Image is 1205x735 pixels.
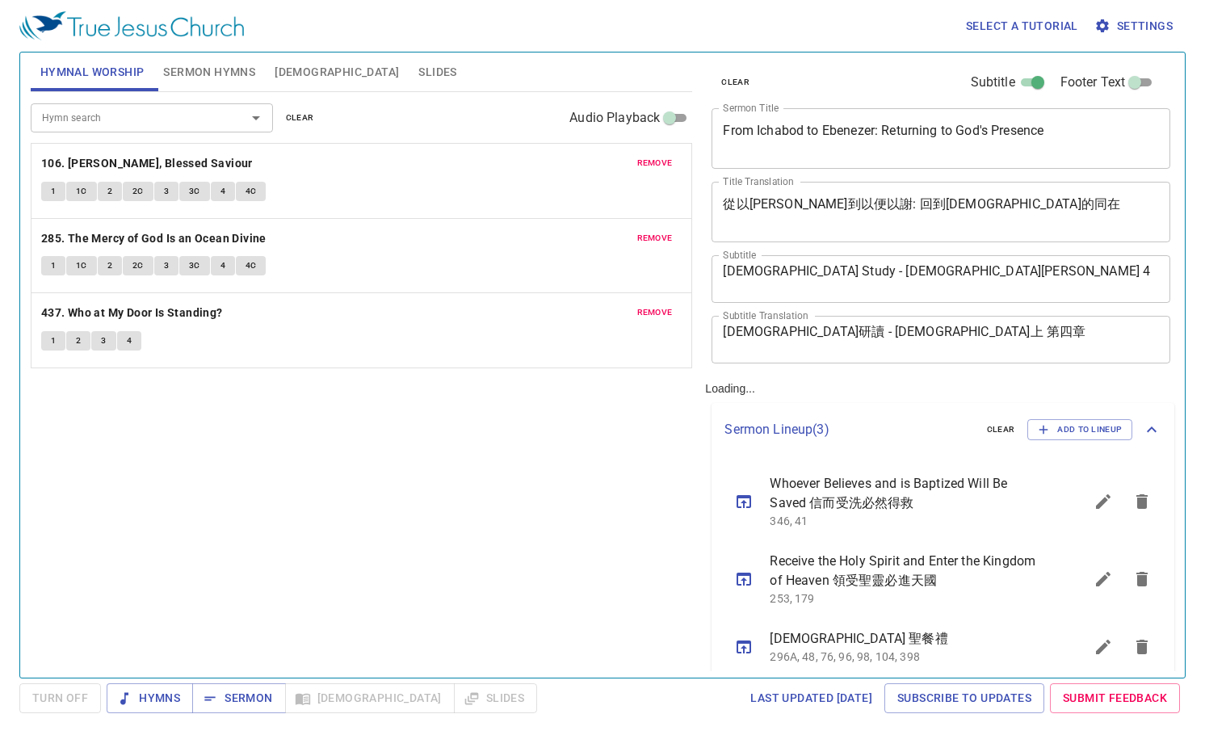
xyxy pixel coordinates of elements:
span: Hymnal Worship [40,62,145,82]
span: 3 [164,184,169,199]
button: 3C [179,182,210,201]
span: 3 [164,258,169,273]
span: Footer Text [1060,73,1126,92]
button: 4C [236,256,267,275]
span: Receive the Holy Spirit and Enter the Kingdom of Heaven 領受聖靈必進天國 [770,552,1045,590]
p: 253, 179 [770,590,1045,607]
button: 437. Who at My Door Is Standing? [41,303,225,323]
span: Audio Playback [569,108,660,128]
span: Subtitle [971,73,1015,92]
textarea: [DEMOGRAPHIC_DATA] Study - [DEMOGRAPHIC_DATA][PERSON_NAME] 4 [723,263,1159,294]
span: Add to Lineup [1038,422,1122,437]
span: [DEMOGRAPHIC_DATA] [275,62,399,82]
span: [DEMOGRAPHIC_DATA] 聖餐禮 [770,629,1045,649]
button: 2C [123,256,153,275]
span: Sermon [205,688,272,708]
span: Subscribe to Updates [897,688,1031,708]
button: Select a tutorial [959,11,1085,41]
button: Open [245,107,267,129]
button: 2C [123,182,153,201]
button: 1 [41,331,65,351]
span: Submit Feedback [1063,688,1167,708]
span: Hymns [120,688,180,708]
button: 3C [179,256,210,275]
span: 3 [101,334,106,348]
img: True Jesus Church [19,11,244,40]
span: 1 [51,258,56,273]
button: remove [628,229,682,248]
button: clear [977,420,1025,439]
b: 285. The Mercy of God Is an Ocean Divine [41,229,267,249]
span: 2 [107,184,112,199]
button: 2 [98,256,122,275]
span: 1 [51,334,56,348]
button: 3 [154,256,178,275]
textarea: 從以[PERSON_NAME]到以便以謝: 回到[DEMOGRAPHIC_DATA]的同在 [723,196,1159,227]
span: 3C [189,184,200,199]
div: Loading... [699,46,1181,671]
span: 1C [76,184,87,199]
span: 4 [127,334,132,348]
button: Sermon [192,683,285,713]
span: 3C [189,258,200,273]
span: Select a tutorial [966,16,1078,36]
span: remove [637,156,673,170]
button: remove [628,153,682,173]
p: 296A, 48, 76, 96, 98, 104, 398 [770,649,1045,665]
span: clear [987,422,1015,437]
span: Sermon Hymns [163,62,255,82]
span: remove [637,305,673,320]
p: 346, 41 [770,513,1045,529]
button: 4C [236,182,267,201]
button: 106. [PERSON_NAME], Blessed Saviour [41,153,255,174]
span: 2 [107,258,112,273]
button: 1 [41,182,65,201]
div: Sermon Lineup(3)clearAdd to Lineup [712,403,1174,456]
button: 3 [91,331,115,351]
span: 1C [76,258,87,273]
textarea: [DEMOGRAPHIC_DATA]研讀 - [DEMOGRAPHIC_DATA]上 第四章 [723,324,1159,355]
button: 285. The Mercy of God Is an Ocean Divine [41,229,269,249]
span: remove [637,231,673,246]
button: 4 [211,256,235,275]
button: 1C [66,256,97,275]
span: 2C [132,184,144,199]
button: 1C [66,182,97,201]
textarea: From Ichabod to Ebenezer: Returning to God's Presence [723,123,1159,153]
button: clear [712,73,759,92]
button: 3 [154,182,178,201]
span: Last updated [DATE] [750,688,872,708]
a: Last updated [DATE] [744,683,879,713]
span: 1 [51,184,56,199]
button: Hymns [107,683,193,713]
button: 4 [117,331,141,351]
span: 2 [76,334,81,348]
button: clear [276,108,324,128]
button: 4 [211,182,235,201]
span: clear [721,75,749,90]
a: Submit Feedback [1050,683,1180,713]
span: 2C [132,258,144,273]
span: 4 [220,184,225,199]
button: Settings [1091,11,1179,41]
button: 2 [66,331,90,351]
span: 4 [220,258,225,273]
ul: sermon lineup list [712,456,1174,682]
span: Whoever Believes and is Baptized Will Be Saved 信而受洗必然得救 [770,474,1045,513]
button: 2 [98,182,122,201]
span: Slides [418,62,456,82]
span: clear [286,111,314,125]
a: Subscribe to Updates [884,683,1044,713]
b: 106. [PERSON_NAME], Blessed Saviour [41,153,253,174]
b: 437. Who at My Door Is Standing? [41,303,223,323]
button: remove [628,303,682,322]
button: Add to Lineup [1027,419,1132,440]
span: 4C [246,184,257,199]
span: 4C [246,258,257,273]
span: Settings [1098,16,1173,36]
p: Sermon Lineup ( 3 ) [724,420,973,439]
button: 1 [41,256,65,275]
